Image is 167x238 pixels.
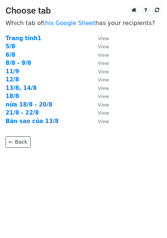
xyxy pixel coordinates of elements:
[91,76,109,83] a: View
[6,109,39,116] a: 21/8 - 22/8
[91,43,109,50] a: View
[98,44,109,49] small: View
[91,118,109,125] a: View
[6,68,19,75] a: 11/9
[98,77,109,83] small: View
[98,85,109,91] small: View
[98,102,109,108] small: View
[98,69,109,74] small: View
[6,19,161,27] p: Which tab of has your recipients?
[98,94,109,99] small: View
[91,35,109,42] a: View
[6,43,15,50] a: 5/8
[43,20,95,27] a: this Google Sheet
[6,52,15,58] a: 6/8
[6,76,19,83] a: 12/8
[91,109,109,116] a: View
[6,93,19,99] a: 18/8
[91,68,109,75] a: View
[98,110,109,116] small: View
[91,52,109,58] a: View
[91,93,109,99] a: View
[6,136,31,148] a: ← Back
[6,118,59,125] a: Bản sao của 13/8
[98,60,109,66] small: View
[91,60,109,66] a: View
[6,6,161,16] h3: Choose tab
[98,36,109,41] small: View
[91,85,109,91] a: View
[6,101,52,108] a: nửa 18/8 - 20/8
[98,119,109,124] small: View
[6,60,31,66] a: 8/8 - 9/8
[91,101,109,108] a: View
[98,52,109,58] small: View
[6,85,37,91] a: 13/8, 14/8
[6,35,41,42] a: Trang tính1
